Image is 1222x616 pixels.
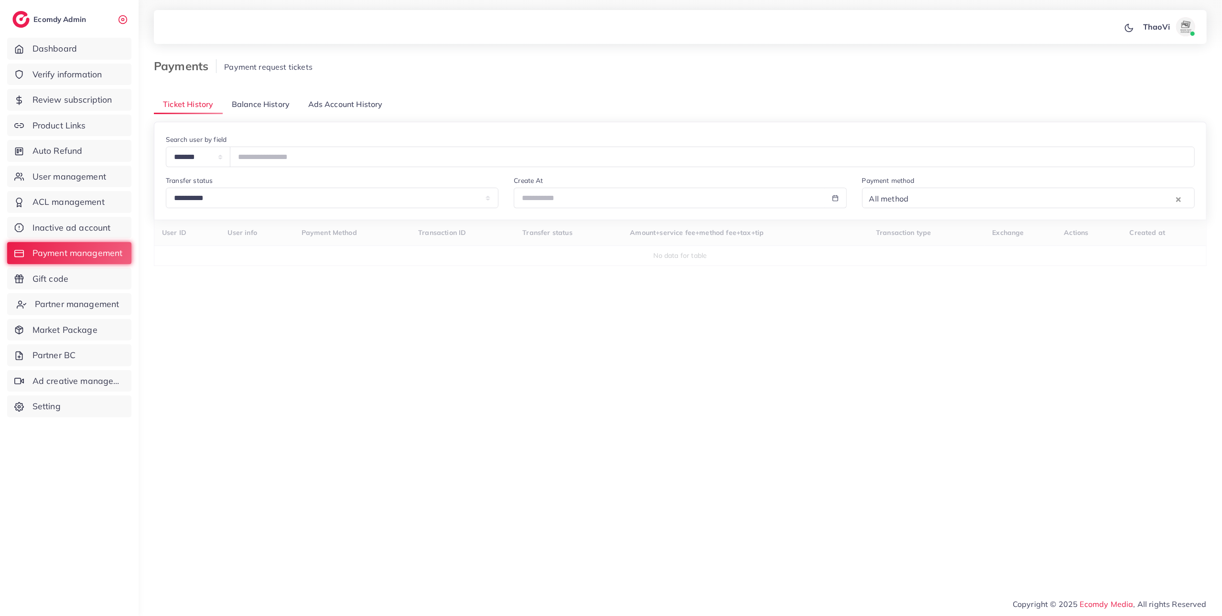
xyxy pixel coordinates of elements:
[7,89,131,111] a: Review subscription
[32,68,102,81] span: Verify information
[7,242,131,264] a: Payment management
[166,176,213,185] label: Transfer status
[32,94,112,106] span: Review subscription
[154,59,216,73] h3: Payments
[7,344,131,366] a: Partner BC
[862,176,915,185] label: Payment method
[32,42,77,55] span: Dashboard
[32,170,106,183] span: User management
[232,99,290,110] span: Balance History
[166,135,227,144] label: Search user by field
[1138,17,1199,36] a: ThaoViavatar
[7,115,131,137] a: Product Links
[32,400,61,413] span: Setting
[32,273,68,285] span: Gift code
[1176,193,1181,204] button: Clear Selected
[862,188,1195,208] div: Search for option
[1176,17,1195,36] img: avatar
[867,192,911,206] span: All method
[12,11,30,28] img: logo
[7,140,131,162] a: Auto Refund
[7,319,131,341] a: Market Package
[7,64,131,85] a: Verify information
[35,298,119,310] span: Partner management
[32,222,111,234] span: Inactive ad account
[32,349,76,361] span: Partner BC
[32,145,83,157] span: Auto Refund
[911,191,1174,206] input: Search for option
[163,99,213,110] span: Ticket History
[32,375,124,387] span: Ad creative management
[32,196,105,208] span: ACL management
[7,370,131,392] a: Ad creative management
[7,38,131,60] a: Dashboard
[7,191,131,213] a: ACL management
[1013,598,1207,610] span: Copyright © 2025
[12,11,88,28] a: logoEcomdy Admin
[224,62,313,72] span: Payment request tickets
[32,324,97,336] span: Market Package
[514,176,543,185] label: Create At
[7,166,131,188] a: User management
[32,119,86,132] span: Product Links
[1134,598,1207,610] span: , All rights Reserved
[7,217,131,239] a: Inactive ad account
[7,395,131,417] a: Setting
[7,268,131,290] a: Gift code
[33,15,88,24] h2: Ecomdy Admin
[1080,599,1134,609] a: Ecomdy Media
[308,99,383,110] span: Ads Account History
[7,293,131,315] a: Partner management
[1143,21,1170,32] p: ThaoVi
[32,247,123,259] span: Payment management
